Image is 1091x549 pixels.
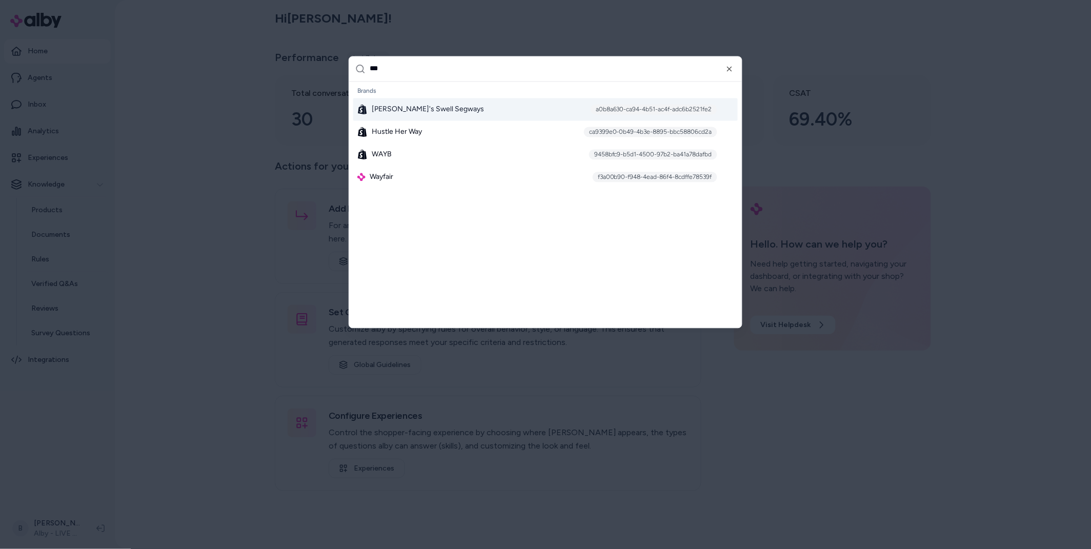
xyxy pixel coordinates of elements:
span: [PERSON_NAME]'s Swell Segways [372,104,484,114]
span: WAYB [372,149,392,159]
span: Hustle Her Way [372,127,422,137]
span: Wayfair [370,172,393,182]
div: a0b8a630-ca94-4b51-ac4f-adc6b2521fe2 [591,104,717,114]
div: f3a00b90-f948-4ead-86f4-8cdffe78539f [593,172,717,182]
div: 9458bfc9-b5d1-4500-97b2-ba41a78dafbd [589,149,717,159]
div: ca9399e0-0b49-4b3e-8895-bbc58806cd2a [584,127,717,137]
img: alby Logo [357,173,366,181]
div: Brands [353,84,738,98]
